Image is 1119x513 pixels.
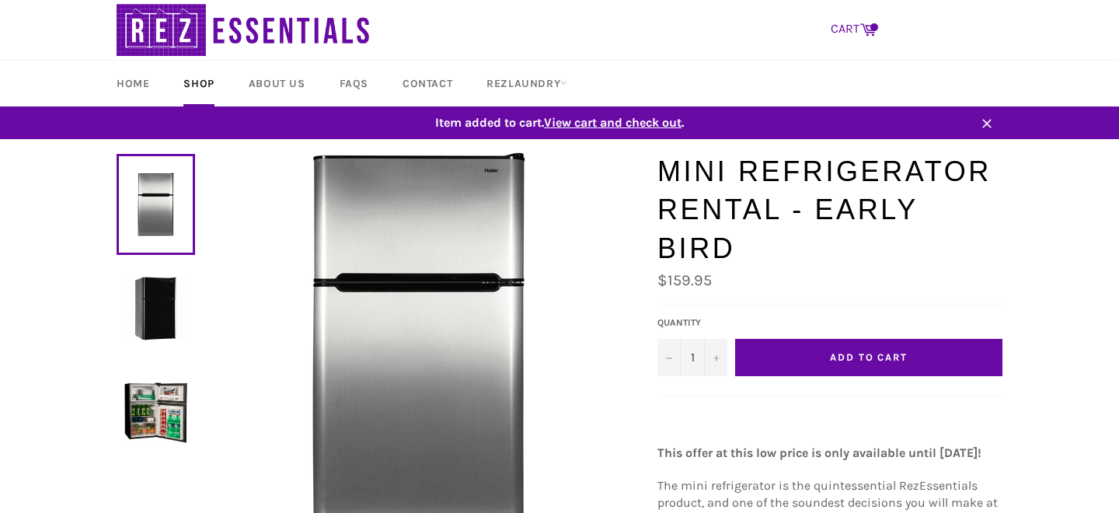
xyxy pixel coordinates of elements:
[101,106,1018,139] a: Item added to cart.View cart and check out.
[324,61,384,106] a: FAQs
[124,277,187,340] img: Mini Refrigerator Rental - Early Bird
[657,316,727,330] label: Quantity
[657,152,1002,268] h1: Mini Refrigerator Rental - Early Bird
[124,381,187,444] img: Mini Refrigerator Rental - Early Bird
[657,271,712,289] span: $159.95
[101,61,165,106] a: Home
[101,114,1018,131] span: Item added to cart. .
[735,339,1002,376] button: Add to Cart
[168,61,229,106] a: Shop
[823,13,884,46] a: CART
[704,339,727,376] button: Increase quantity
[471,61,583,106] a: RezLaundry
[657,339,681,376] button: Decrease quantity
[387,61,468,106] a: Contact
[544,115,682,130] span: View cart and check out
[830,351,908,363] span: Add to Cart
[233,61,321,106] a: About Us
[657,445,981,460] strong: This offer at this low price is only available until [DATE]!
